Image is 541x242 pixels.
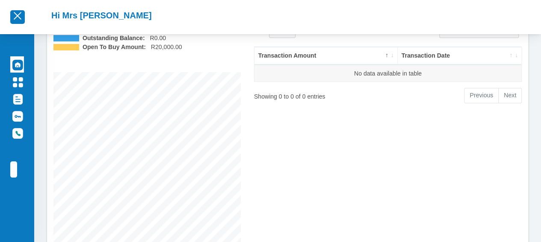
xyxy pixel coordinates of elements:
[254,87,358,101] div: Showing 0 to 0 of 0 entries
[10,161,17,178] a: Logout
[83,43,146,52] b: Open To Buy Amount:
[150,34,166,43] span: R0.00
[254,65,521,82] td: No data available in table
[51,10,151,20] h2: Hi Mrs [PERSON_NAME]
[398,47,521,65] th: Transaction Date: activate to sort column ascending
[10,125,24,141] a: Contact Us
[254,47,398,65] th: Transaction Amount: activate to sort column descending
[10,73,24,90] a: Manage Account
[10,90,24,107] a: Documents
[151,43,182,52] span: R20,000.00
[83,34,145,43] b: Outstanding Balance:
[10,56,24,73] a: Dashboard
[10,108,24,124] a: Update Password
